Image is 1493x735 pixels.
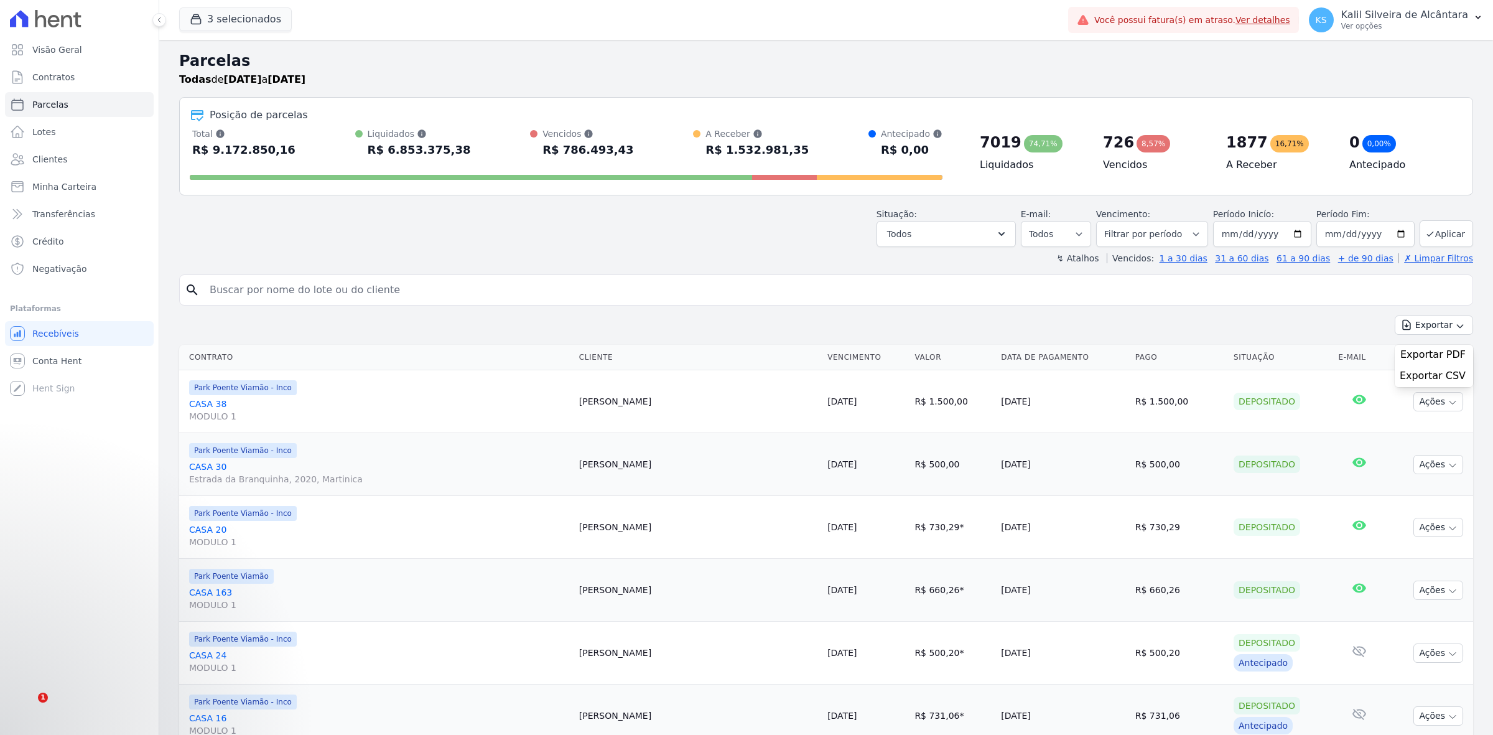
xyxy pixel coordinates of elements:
[12,693,42,723] iframe: Intercom live chat
[5,321,154,346] a: Recebíveis
[1215,253,1268,263] a: 31 a 60 dias
[189,398,569,423] a: CASA 38MODULO 1
[877,209,917,219] label: Situação:
[189,695,297,709] span: Park Poente Viamão - Inco
[542,140,634,160] div: R$ 786.493,43
[5,65,154,90] a: Contratos
[189,443,297,458] span: Park Poente Viamão - Inco
[1413,706,1463,726] button: Ações
[574,496,822,559] td: [PERSON_NAME]
[1056,253,1099,263] label: ↯ Atalhos
[877,221,1016,247] button: Todos
[996,496,1130,559] td: [DATE]
[38,693,48,703] span: 1
[1229,345,1333,370] th: Situação
[1234,717,1293,734] div: Antecipado
[1420,220,1473,247] button: Aplicar
[1130,370,1229,433] td: R$ 1.500,00
[1213,209,1274,219] label: Período Inicío:
[542,128,634,140] div: Vencidos
[1107,253,1154,263] label: Vencidos:
[1234,518,1300,536] div: Depositado
[827,585,857,595] a: [DATE]
[1137,135,1170,152] div: 8,57%
[909,345,996,370] th: Valor
[574,622,822,685] td: [PERSON_NAME]
[1096,209,1150,219] label: Vencimento:
[1316,208,1415,221] label: Período Fim:
[32,355,81,367] span: Conta Hent
[32,71,75,83] span: Contratos
[202,278,1467,302] input: Buscar por nome do lote ou do cliente
[5,349,154,373] a: Conta Hent
[1395,316,1473,335] button: Exportar
[189,662,569,674] span: MODULO 1
[881,128,942,140] div: Antecipado
[1270,135,1309,152] div: 16,71%
[5,256,154,281] a: Negativação
[5,174,154,199] a: Minha Carteira
[1130,496,1229,559] td: R$ 730,29
[1413,518,1463,537] button: Ações
[5,37,154,62] a: Visão Geral
[1349,133,1360,152] div: 0
[179,345,574,370] th: Contrato
[1338,253,1393,263] a: + de 90 dias
[1234,697,1300,714] div: Depositado
[1413,392,1463,411] button: Ações
[909,622,996,685] td: R$ 500,20
[1103,133,1134,152] div: 726
[189,569,274,584] span: Park Poente Viamão
[32,235,64,248] span: Crédito
[1349,157,1453,172] h4: Antecipado
[1398,253,1473,263] a: ✗ Limpar Filtros
[1226,133,1268,152] div: 1877
[1234,634,1300,652] div: Depositado
[1316,16,1327,24] span: KS
[189,649,569,674] a: CASA 24MODULO 1
[189,473,569,485] span: Estrada da Branquinha, 2020, Martinica
[1021,209,1051,219] label: E-mail:
[909,496,996,559] td: R$ 730,29
[267,73,305,85] strong: [DATE]
[10,301,149,316] div: Plataformas
[822,345,909,370] th: Vencimento
[189,506,297,521] span: Park Poente Viamão - Inco
[996,345,1130,370] th: Data de Pagamento
[1400,349,1468,363] a: Exportar PDF
[574,559,822,622] td: [PERSON_NAME]
[32,263,87,275] span: Negativação
[1277,253,1330,263] a: 61 a 90 dias
[881,140,942,160] div: R$ 0,00
[574,345,822,370] th: Cliente
[574,433,822,496] td: [PERSON_NAME]
[827,396,857,406] a: [DATE]
[32,208,95,220] span: Transferências
[1299,2,1493,37] button: KS Kalil Silveira de Alcântara Ver opções
[189,410,569,423] span: MODULO 1
[827,648,857,658] a: [DATE]
[827,459,857,469] a: [DATE]
[1334,345,1385,370] th: E-mail
[887,227,911,241] span: Todos
[1400,349,1466,361] span: Exportar PDF
[996,622,1130,685] td: [DATE]
[996,433,1130,496] td: [DATE]
[1024,135,1063,152] div: 74,71%
[5,147,154,172] a: Clientes
[179,73,212,85] strong: Todas
[32,98,68,111] span: Parcelas
[32,126,56,138] span: Lotes
[1234,393,1300,410] div: Depositado
[1341,9,1468,21] p: Kalil Silveira de Alcântara
[179,7,292,31] button: 3 selecionados
[189,536,569,548] span: MODULO 1
[189,380,297,395] span: Park Poente Viamão - Inco
[368,140,471,160] div: R$ 6.853.375,38
[1400,370,1466,382] span: Exportar CSV
[32,44,82,56] span: Visão Geral
[574,370,822,433] td: [PERSON_NAME]
[1235,15,1290,25] a: Ver detalhes
[1362,135,1396,152] div: 0,00%
[705,128,809,140] div: A Receber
